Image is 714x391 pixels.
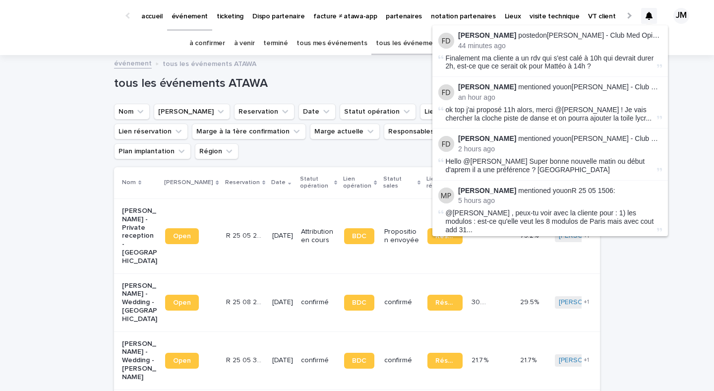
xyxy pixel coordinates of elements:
span: Open [173,357,191,364]
button: Marge actuelle [310,124,380,139]
p: 21.7 % [472,354,490,365]
a: BDC [344,295,374,311]
span: Open [173,233,191,240]
p: [PERSON_NAME] - Wedding - [PERSON_NAME] [122,340,157,382]
button: Reservation [234,104,295,120]
strong: [PERSON_NAME] [458,134,516,142]
span: + 1 [584,299,589,305]
span: BDC [352,357,366,364]
a: [PERSON_NAME] [559,298,613,307]
a: tous mes événements [297,32,367,55]
p: Attribution en cours [301,228,336,245]
a: tous les événements ATAWA [376,32,466,55]
p: confirmé [384,356,419,365]
a: [PERSON_NAME] [559,356,613,365]
button: Lien opération [420,104,488,120]
img: Fanny Dornier [438,136,454,152]
button: Lien réservation [114,124,188,139]
p: 5 hours ago [458,196,662,205]
p: Date [271,177,286,188]
p: [DATE] [272,356,293,365]
p: [PERSON_NAME] - Wedding - [GEOGRAPHIC_DATA] [122,282,157,324]
strong: [PERSON_NAME] [458,83,516,91]
span: @[PERSON_NAME] , peux-tu voir avec la cliente pour : 1) les modulos : est-ce qu'elle veut les 8 m... [446,209,655,234]
p: confirmé [384,298,419,307]
button: Responsables [384,124,450,139]
p: confirmé [301,298,336,307]
span: + 1 [584,357,589,363]
a: Réservation [427,353,463,369]
img: Fanny Dornier [438,33,454,49]
a: terminé [263,32,288,55]
p: Lien opération [343,174,371,192]
strong: [PERSON_NAME] [458,31,516,39]
a: Open [165,353,199,369]
span: Réservation [435,299,455,306]
p: [DATE] [272,232,293,240]
span: ok top j'ai proposé 11h alors, merci @[PERSON_NAME] ! Je vais chercher la cloche piste de danse e... [446,106,655,123]
p: [PERSON_NAME] - Private reception - [GEOGRAPHIC_DATA] [122,207,157,265]
p: posted on : [458,31,662,40]
p: 2 hours ago [458,145,662,153]
p: 29.5% [520,296,541,307]
button: Nom [114,104,150,120]
a: BDC [344,228,374,244]
p: 30.9 % [472,296,491,307]
span: BDC [352,299,366,306]
a: événement [114,57,152,68]
img: Maureen Pilaud [438,188,454,203]
p: an hour ago [458,93,662,102]
p: Proposition envoyée [384,228,419,245]
div: JM [673,8,689,24]
p: Nom [122,177,136,188]
span: + 1 [584,233,589,239]
a: Réservation [427,228,463,244]
button: Plan implantation [114,143,191,159]
p: mentioned you on : [458,187,662,195]
a: BDC [344,353,374,369]
p: Statut opération [300,174,332,192]
a: Open [165,228,199,244]
button: Lien Stacker [154,104,230,120]
a: à venir [234,32,255,55]
a: Open [165,295,199,311]
p: confirmé [301,356,336,365]
p: R 25 08 241 [226,296,263,307]
button: Région [195,143,238,159]
p: [PERSON_NAME] [164,177,213,188]
span: Finalement ma cliente a un rdv qui s'est calé à 10h qui devrait durer 2h, est-ce que ce serait ok... [446,54,654,70]
strong: [PERSON_NAME] [458,187,516,195]
p: [DATE] [272,298,293,307]
span: Réservation [435,357,455,364]
p: Reservation [225,177,260,188]
img: Ls34BcGeRexTGTNfXpUC [20,6,116,26]
p: mentioned you on : [458,134,662,143]
button: Statut opération [340,104,416,120]
a: à confirmer [189,32,225,55]
p: R 25 05 263 [226,230,263,240]
a: Réservation [427,295,463,311]
p: Lien réservation [426,174,459,192]
img: Fanny Dornier [438,84,454,100]
p: Statut sales [383,174,415,192]
a: R 25 05 1506 [572,187,613,195]
span: Open [173,299,191,306]
p: R 25 05 3705 [226,354,263,365]
button: Marge à la 1ère confirmation [192,124,306,139]
p: tous les événements ATAWA [163,58,256,68]
span: Hello @[PERSON_NAME] Super bonne nouvelle matin ou début d'aprem il a une préférence ? [GEOGRAPHI... [446,157,645,174]
p: mentioned you on : [458,83,662,91]
h1: tous les événements ATAWA [114,76,444,91]
p: 44 minutes ago [458,42,662,50]
p: 21.7% [520,354,538,365]
button: Date [298,104,336,120]
span: BDC [352,233,366,240]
